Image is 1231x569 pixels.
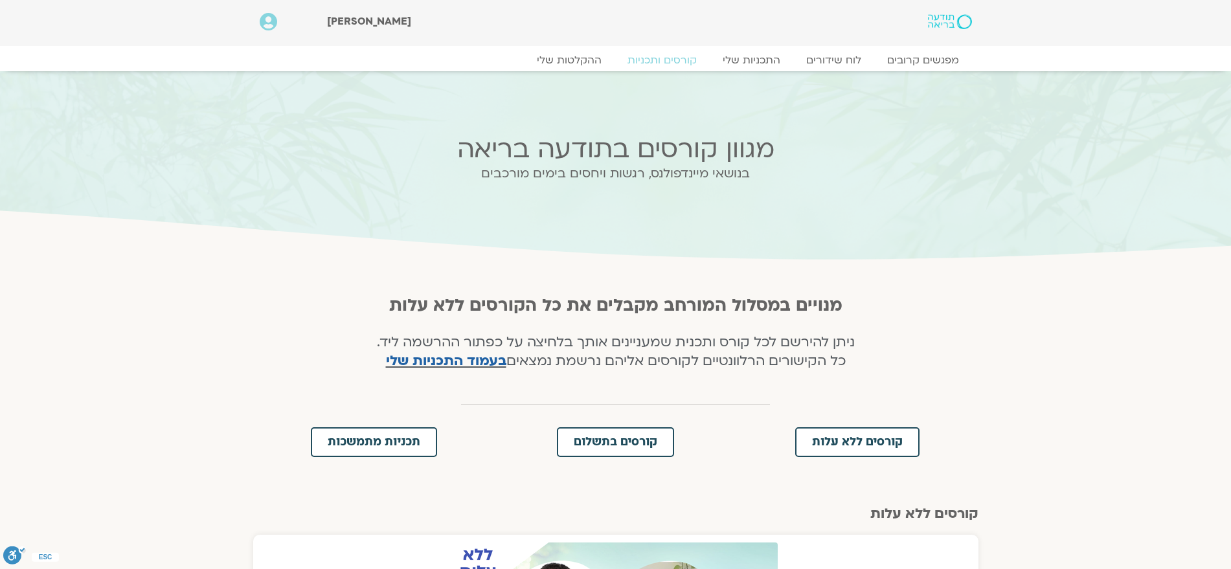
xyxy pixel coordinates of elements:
[362,135,870,164] h2: מגוון קורסים בתודעה בריאה
[253,506,978,522] h2: קורסים ללא עלות
[524,54,615,67] a: ההקלטות שלי
[328,436,420,448] span: תכניות מתמשכות
[386,351,506,370] a: בעמוד התכניות שלי
[795,427,920,457] a: קורסים ללא עלות
[793,54,874,67] a: לוח שידורים
[370,296,861,315] h2: מנויים במסלול המורחב מקבלים את כל הקורסים ללא עלות
[362,166,870,181] h2: בנושאי מיינדפולנס, רגשות ויחסים בימים מורכבים
[557,427,674,457] a: קורסים בתשלום
[615,54,710,67] a: קורסים ותכניות
[327,14,411,28] span: [PERSON_NAME]
[874,54,972,67] a: מפגשים קרובים
[574,436,657,448] span: קורסים בתשלום
[311,427,437,457] a: תכניות מתמשכות
[710,54,793,67] a: התכניות שלי
[370,333,861,371] h4: ניתן להירשם לכל קורס ותכנית שמעניינים אותך בלחיצה על כפתור ההרשמה ליד. כל הקישורים הרלוונטיים לקו...
[812,436,903,448] span: קורסים ללא עלות
[260,54,972,67] nav: Menu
